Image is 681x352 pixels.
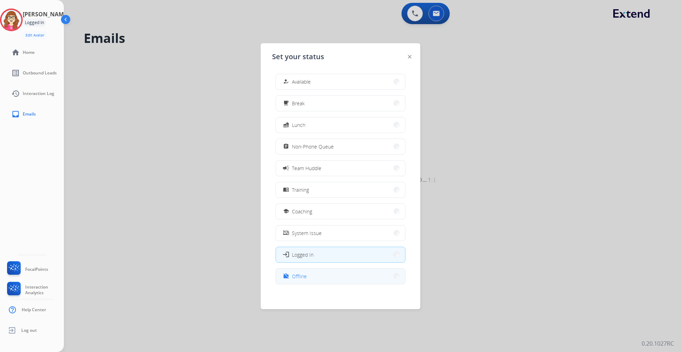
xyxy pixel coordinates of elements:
button: Training [276,182,405,197]
button: Offline [276,269,405,284]
a: Interaction Analytics [6,282,64,298]
img: close-button [408,55,411,58]
button: Logged In [276,247,405,262]
mat-icon: free_breakfast [283,100,289,106]
span: Log out [21,328,37,333]
mat-icon: home [11,48,20,57]
span: Home [23,50,35,55]
span: Set your status [272,52,324,62]
span: Help Center [22,307,46,313]
span: FocalPoints [25,267,48,272]
mat-icon: phonelink_off [283,230,289,236]
mat-icon: menu_book [283,187,289,193]
mat-icon: school [283,208,289,214]
mat-icon: campaign [282,164,289,172]
span: Interaction Log [23,91,54,96]
button: Edit Avatar [23,31,47,39]
img: avatar [1,10,21,30]
mat-icon: work_off [283,273,289,279]
mat-icon: history [11,89,20,98]
span: Outbound Leads [23,70,57,76]
mat-icon: login [282,251,289,258]
button: Coaching [276,204,405,219]
button: Team Huddle [276,161,405,176]
p: 0.20.1027RC [642,339,674,348]
a: FocalPoints [6,261,48,278]
mat-icon: inbox [11,110,20,118]
span: System Issue [292,229,322,237]
span: Non-Phone Queue [292,143,334,150]
span: Logged In [292,251,314,258]
span: Available [292,78,311,85]
span: Team Huddle [292,164,321,172]
span: Training [292,186,309,194]
button: Non-Phone Queue [276,139,405,154]
span: Offline [292,273,307,280]
mat-icon: how_to_reg [283,79,289,85]
span: Interaction Analytics [25,284,64,296]
mat-icon: list_alt [11,69,20,77]
span: Lunch [292,121,305,129]
div: Logged In [23,18,46,27]
button: Lunch [276,117,405,133]
button: Available [276,74,405,89]
button: Break [276,96,405,111]
mat-icon: assignment [283,144,289,150]
button: System Issue [276,225,405,241]
span: Coaching [292,208,312,215]
mat-icon: fastfood [283,122,289,128]
span: Emails [23,111,36,117]
h3: [PERSON_NAME] [23,10,69,18]
span: Break [292,100,305,107]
